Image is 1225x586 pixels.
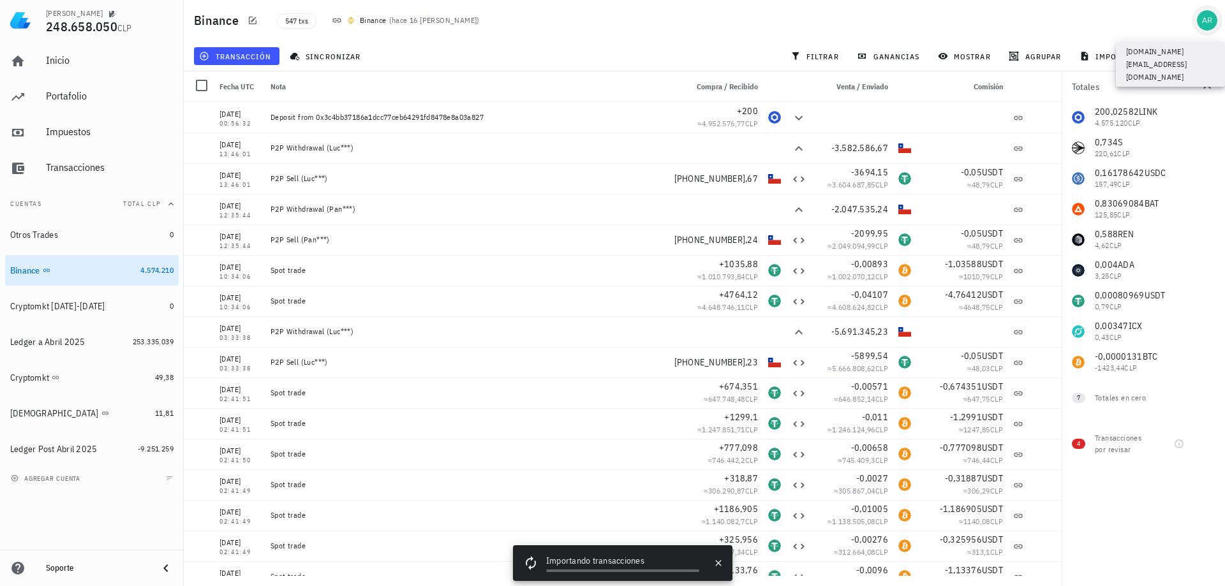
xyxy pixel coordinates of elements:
[219,383,260,396] div: [DATE]
[271,571,676,582] div: Spot trade
[974,82,1003,91] span: Comisión
[271,449,676,459] div: Spot trade
[674,234,758,245] span: [PHONE_NUMBER],24
[875,363,888,373] span: CLP
[834,547,888,557] span: ≈
[967,363,1003,373] span: ≈
[990,180,1003,189] span: CLP
[271,388,676,398] div: Spot trade
[46,54,174,66] div: Inicio
[832,241,875,251] span: 2.049.094,99
[1074,47,1144,65] button: importar
[1197,10,1217,31] div: avatar
[10,337,85,348] div: Ledger a Abril 2025
[832,363,875,373] span: 5.666.808,62
[697,425,758,434] span: ≈
[990,455,1003,465] span: CLP
[724,411,758,423] span: +1299,1
[831,326,888,337] span: -5.691.345,23
[708,455,758,465] span: ≈
[828,516,888,526] span: ≈
[768,264,781,277] div: USDT-icon
[271,235,664,245] div: P2P Sell (Pan***)
[271,541,676,551] div: Spot trade
[963,272,990,281] span: 1010,79
[46,18,117,35] span: 248.658.050
[219,335,260,341] div: 03:33:38
[945,289,982,300] span: -4,76412
[219,169,260,182] div: [DATE]
[961,166,982,178] span: -0,05
[219,291,260,304] div: [DATE]
[851,289,888,300] span: -0,04107
[271,357,664,367] div: P2P Sell (Luc***)
[851,442,888,453] span: -0,00658
[219,549,260,555] div: 02:41:49
[117,22,132,34] span: CLP
[271,326,676,337] div: P2P Withdrawal (Luc***)
[768,111,781,124] div: LINK-icon
[697,119,758,128] span: ≈
[768,172,781,185] div: CLP-icon
[285,47,369,65] button: sincronizar
[219,365,260,372] div: 03:33:38
[219,444,260,457] div: [DATE]
[959,302,1003,312] span: ≈
[940,534,982,545] span: -0,325956
[842,455,875,465] span: 745.409,3
[967,241,1003,251] span: ≈
[219,304,260,311] div: 10:34:06
[875,425,888,434] span: CLP
[982,503,1003,515] span: USDT
[898,356,911,369] div: USDT-icon
[285,14,308,28] span: 547 txs
[46,90,174,102] div: Portafolio
[745,547,758,557] span: CLP
[674,356,758,368] span: [PHONE_NUMBER],23
[990,241,1003,251] span: CLP
[46,563,148,573] div: Soporte
[982,564,1003,576] span: USDT
[959,272,1003,281] span: ≈
[862,411,889,423] span: -0,011
[982,442,1003,453] span: USDT
[219,108,260,121] div: [DATE]
[5,189,179,219] button: CuentasTotal CLP
[898,539,911,552] div: BTC-icon
[851,350,888,362] span: -5899,54
[745,394,758,404] span: CLP
[1077,393,1080,403] span: 7
[10,301,105,312] div: Cryptomkt [DATE]-[DATE]
[219,261,260,274] div: [DATE]
[875,547,888,557] span: CLP
[219,243,260,249] div: 12:35:44
[1062,71,1225,102] button: Totales
[982,472,1003,484] span: USDT
[5,82,179,112] a: Portafolio
[875,394,888,404] span: CLP
[1095,432,1148,455] div: Transacciones por revisar
[219,151,260,157] div: 13:46:01
[697,302,758,312] span: ≈
[959,516,1003,526] span: ≈
[961,350,982,362] span: -0,05
[834,394,888,404] span: ≈
[982,258,1003,270] span: USDT
[967,455,990,465] span: 746,44
[123,200,161,208] span: Total CLP
[851,166,888,178] span: -3694,15
[194,47,279,65] button: transacción
[898,448,911,460] div: BTC-icon
[708,486,745,495] span: 306.290,87
[706,516,745,526] span: 1.140.082,7
[719,258,758,270] span: +1035,88
[836,82,888,91] span: Venta / Enviado
[702,425,745,434] span: 1.247.851,71
[768,570,781,583] div: USDT-icon
[838,455,888,465] span: ≈
[1082,51,1136,61] span: importar
[831,142,888,154] span: -3.582.586,67
[898,203,911,216] div: CLP-icon
[701,516,758,526] span: ≈
[990,302,1003,312] span: CLP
